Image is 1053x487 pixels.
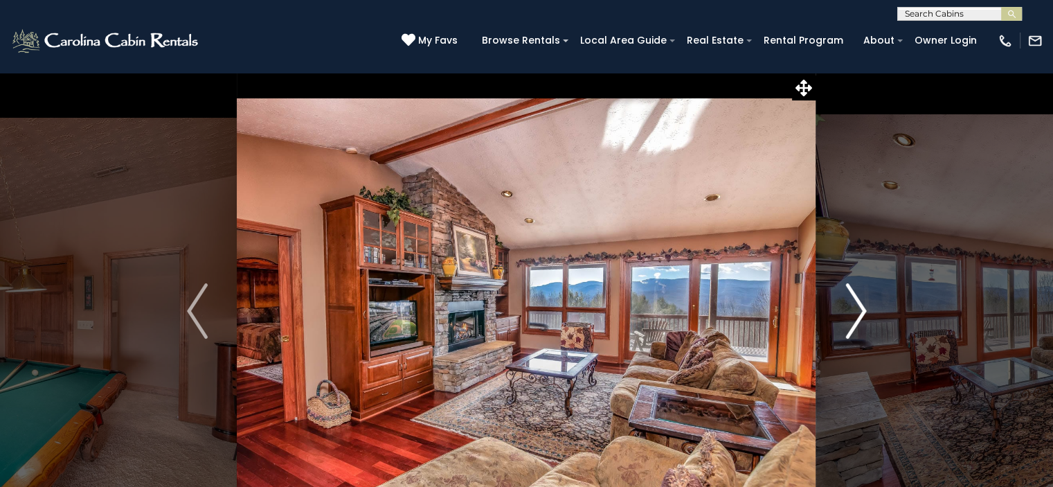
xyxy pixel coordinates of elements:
[845,283,866,339] img: arrow
[856,30,901,51] a: About
[187,283,208,339] img: arrow
[402,33,461,48] a: My Favs
[475,30,567,51] a: Browse Rentals
[908,30,984,51] a: Owner Login
[573,30,674,51] a: Local Area Guide
[998,33,1013,48] img: phone-regular-white.png
[757,30,850,51] a: Rental Program
[1027,33,1043,48] img: mail-regular-white.png
[10,27,202,55] img: White-1-2.png
[680,30,750,51] a: Real Estate
[418,33,458,48] span: My Favs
